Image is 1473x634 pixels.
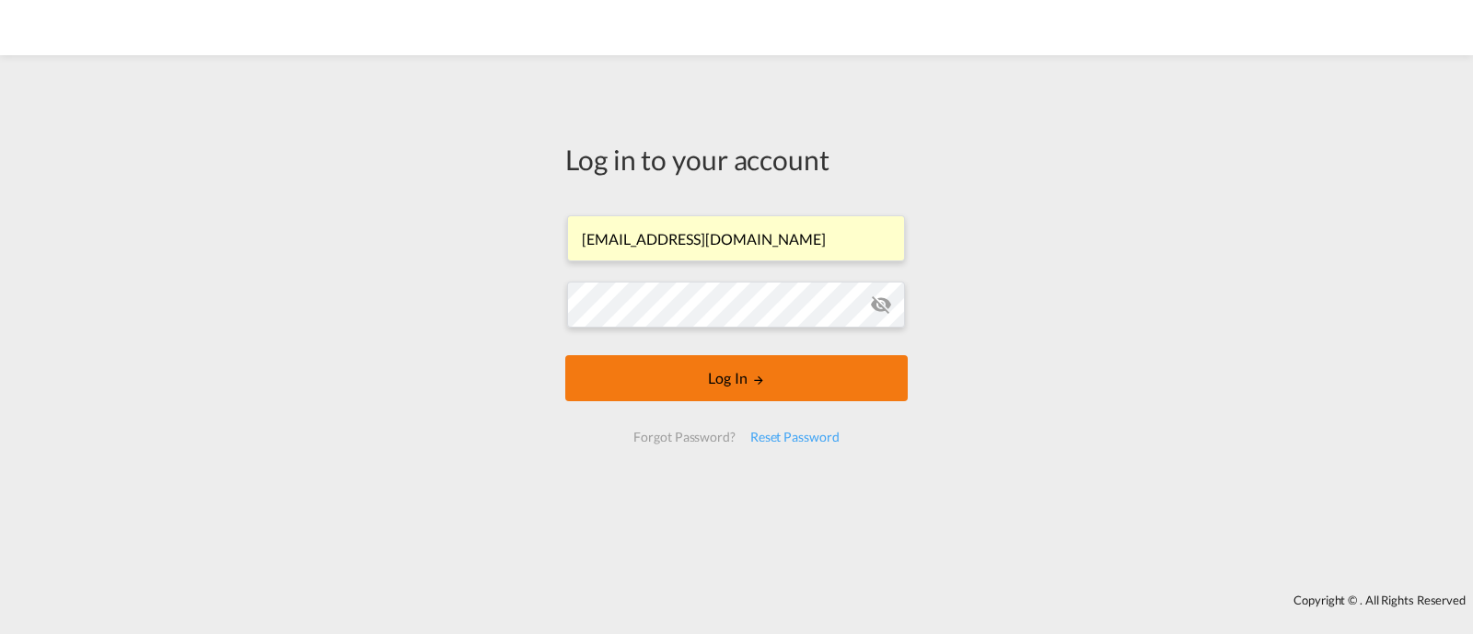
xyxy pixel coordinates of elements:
div: Reset Password [743,421,847,454]
div: Forgot Password? [626,421,742,454]
div: Log in to your account [565,140,908,179]
input: Enter email/phone number [567,215,905,261]
button: LOGIN [565,355,908,401]
md-icon: icon-eye-off [870,294,892,316]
